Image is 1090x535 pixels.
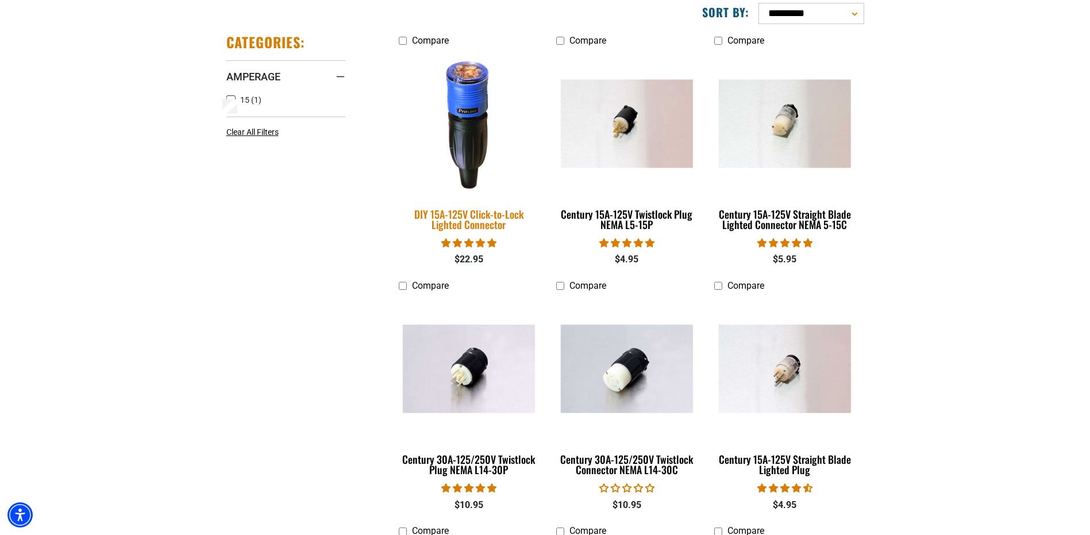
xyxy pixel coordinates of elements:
div: Accessibility Menu [7,502,33,528]
span: Amperage [226,70,280,83]
div: DIY 15A-125V Click-to-Lock Lighted Connector [399,209,540,230]
span: 5.00 stars [441,483,496,494]
a: Century 15A-125V Twistlock Plug NEMA L5-15P Century 15A-125V Twistlock Plug NEMA L5-15P [556,52,697,237]
span: Clear All Filters [226,127,279,137]
img: DIY 15A-125V Click-to-Lock Lighted Connector [388,50,549,197]
span: 5.00 stars [757,238,812,249]
img: Century 15A-125V Straight Blade Lighted Plug [712,325,857,413]
div: $22.95 [399,253,540,266]
div: $4.95 [714,498,855,512]
span: Compare [569,35,606,46]
span: Compare [412,35,449,46]
summary: Amperage [226,60,345,92]
div: Century 15A-125V Straight Blade Lighted Connector NEMA 5-15C [714,209,855,230]
img: Century 30A-125/250V Twistlock Connector NEMA L14-30C [554,325,699,413]
div: $4.95 [556,253,697,266]
div: Century 15A-125V Twistlock Plug NEMA L5-15P [556,209,697,230]
a: Clear All Filters [226,126,283,138]
a: Century 30A-125/250V Twistlock Connector NEMA L14-30C Century 30A-125/250V Twistlock Connector NE... [556,297,697,482]
h2: Categories: [226,33,306,51]
div: Century 30A-125/250V Twistlock Plug NEMA L14-30P [399,454,540,475]
a: Century 30A-125/250V Twistlock Plug NEMA L14-30P Century 30A-125/250V Twistlock Plug NEMA L14-30P [399,297,540,482]
img: Century 15A-125V Twistlock Plug NEMA L5-15P [554,79,699,168]
a: Century 15A-125V Straight Blade Lighted Connector NEMA 5-15C Century 15A-125V Straight Blade Ligh... [714,52,855,237]
div: $5.95 [714,253,855,266]
img: Century 15A-125V Straight Blade Lighted Connector NEMA 5-15C [712,79,857,168]
span: Compare [727,35,764,46]
div: Century 30A-125/250V Twistlock Connector NEMA L14-30C [556,454,697,475]
div: $10.95 [556,498,697,512]
div: $10.95 [399,498,540,512]
label: Sort by: [702,5,749,20]
a: DIY 15A-125V Click-to-Lock Lighted Connector DIY 15A-125V Click-to-Lock Lighted Connector [399,52,540,237]
span: 4.84 stars [441,238,496,249]
span: 0.00 stars [599,483,654,494]
span: 15 (1) [240,96,261,104]
span: Compare [412,280,449,291]
div: Century 15A-125V Straight Blade Lighted Plug [714,454,855,475]
span: 4.38 stars [757,483,812,494]
span: 5.00 stars [599,238,654,249]
span: Compare [569,280,606,291]
a: Century 15A-125V Straight Blade Lighted Plug Century 15A-125V Straight Blade Lighted Plug [714,297,855,482]
span: Compare [727,280,764,291]
img: Century 30A-125/250V Twistlock Plug NEMA L14-30P [396,325,541,413]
